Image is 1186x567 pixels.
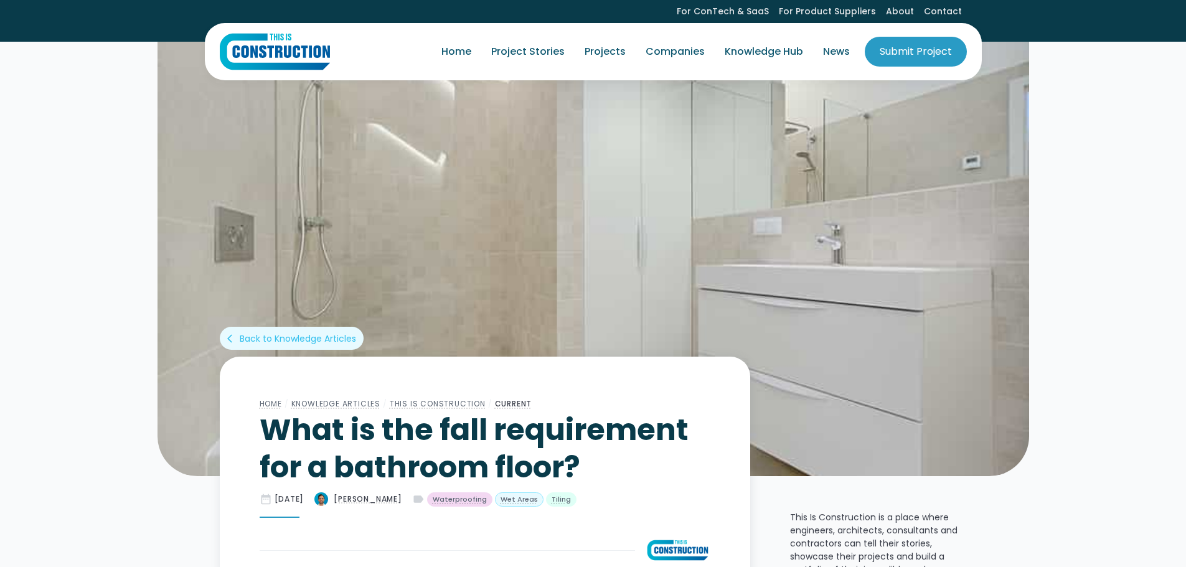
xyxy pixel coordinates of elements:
[546,492,577,507] a: Tiling
[260,411,710,486] h1: What is the fall requirement for a bathroom floor?
[813,34,860,69] a: News
[433,494,487,505] div: Waterproofing
[275,494,304,505] div: [DATE]
[495,492,544,507] a: Wet Areas
[481,34,575,69] a: Project Stories
[645,538,710,563] img: What is the fall requirement for a bathroom floor?
[282,396,291,411] div: /
[880,44,952,59] div: Submit Project
[291,398,380,409] a: Knowledge Articles
[380,396,390,411] div: /
[636,34,715,69] a: Companies
[158,40,1029,476] img: What is the fall requirement for a bathroom floor?
[427,492,492,507] a: Waterproofing
[495,398,532,409] a: Current
[865,37,967,67] a: Submit Project
[314,492,329,507] img: What is the fall requirement for a bathroom floor?
[220,33,330,70] img: This Is Construction Logo
[501,494,538,505] div: Wet Areas
[227,332,237,345] div: arrow_back_ios
[334,494,402,505] div: [PERSON_NAME]
[260,493,272,505] div: date_range
[220,327,364,350] a: arrow_back_iosBack to Knowledge Articles
[486,396,495,411] div: /
[260,398,282,409] a: Home
[314,492,402,507] a: [PERSON_NAME]
[412,493,425,505] div: label
[220,33,330,70] a: home
[552,494,571,505] div: Tiling
[715,34,813,69] a: Knowledge Hub
[390,398,486,409] a: This Is Construction
[431,34,481,69] a: Home
[575,34,636,69] a: Projects
[240,332,356,345] div: Back to Knowledge Articles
